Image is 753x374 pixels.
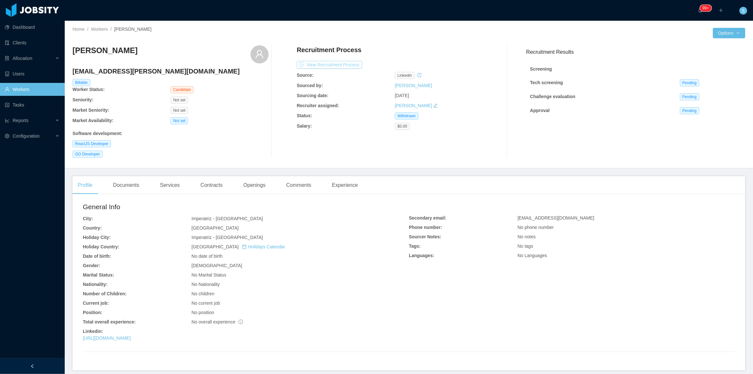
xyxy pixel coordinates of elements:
a: icon: pie-chartDashboard [5,21,60,34]
b: Recruiter assigned: [297,103,339,108]
div: Experience [327,176,363,194]
span: No Marital Status [192,272,226,278]
div: Profile [72,176,97,194]
span: Pending [680,93,699,100]
b: Tags: [409,244,421,249]
b: Current job: [83,300,109,306]
span: Billable [72,79,90,86]
span: / [110,27,112,32]
b: Source: [297,73,314,78]
span: No overall experience [192,319,243,324]
b: Nationality: [83,282,107,287]
h3: Recruitment Results [526,48,745,56]
h4: [EMAIL_ADDRESS][PERSON_NAME][DOMAIN_NAME] [72,67,269,76]
a: Home [72,27,84,32]
button: Optionsicon: down [713,28,745,38]
a: Workers [91,27,108,32]
span: Allocation [13,56,32,61]
span: Candidate [171,86,194,93]
span: Imperatriz - [GEOGRAPHIC_DATA] [192,235,263,240]
a: icon: robotUsers [5,67,60,80]
b: Linkedin: [83,329,103,334]
span: No Languages [517,253,547,258]
span: Not set [171,117,188,124]
span: Withdrawn [395,112,418,119]
span: [GEOGRAPHIC_DATA] [192,244,285,249]
a: icon: profileTasks [5,98,60,111]
b: Secondary email: [409,215,447,221]
span: Not set [171,96,188,104]
span: Pending [680,79,699,86]
i: icon: calendar [242,244,247,249]
h2: General Info [83,202,409,212]
b: Marital Status: [83,272,114,278]
span: S [742,7,745,15]
sup: 1207 [700,5,712,11]
span: Imperatriz - [GEOGRAPHIC_DATA] [192,216,263,221]
span: info-circle [238,320,243,324]
b: Holiday City: [83,235,111,240]
b: Salary: [297,123,312,129]
span: No current job [192,300,220,306]
b: Languages: [409,253,435,258]
b: Seniority: [72,97,94,102]
span: GO Developer [72,151,103,158]
div: No tags [517,243,735,250]
strong: Tech screening [530,80,563,85]
a: icon: exportView Recruitment Process [297,62,362,67]
b: Position: [83,310,102,315]
span: No children [192,291,215,296]
span: No position [192,310,214,315]
i: icon: user [255,50,264,59]
span: ReactJS Developer [72,140,111,147]
b: Status: [297,113,312,118]
i: icon: solution [5,56,9,61]
b: Country: [83,225,102,231]
a: [PERSON_NAME] [395,103,432,108]
a: [PERSON_NAME] [395,83,432,88]
button: icon: exportView Recruitment Process [297,61,362,69]
span: [PERSON_NAME] [114,27,151,32]
span: linkedin [395,72,415,79]
span: No notes [517,234,536,239]
a: icon: auditClients [5,36,60,49]
b: Holiday Country: [83,244,119,249]
span: No date of birth [192,254,223,259]
b: Sourcer Notes: [409,234,441,239]
div: Services [155,176,185,194]
div: Contracts [195,176,228,194]
span: Not set [171,107,188,114]
b: Software development : [72,131,122,136]
b: Total overall experience: [83,319,136,324]
span: [GEOGRAPHIC_DATA] [192,225,239,231]
b: Sourcing date: [297,93,328,98]
div: Openings [238,176,271,194]
b: Number of Children: [83,291,127,296]
span: No Nationality [192,282,220,287]
b: Date of birth: [83,254,111,259]
strong: Approval [530,108,550,113]
span: [DATE] [395,93,409,98]
h3: [PERSON_NAME] [72,45,138,56]
i: icon: line-chart [5,118,9,123]
a: icon: calendarHolidays Calendar [242,244,285,249]
h4: Recruitment Process [297,45,361,54]
span: [DEMOGRAPHIC_DATA] [192,263,242,268]
span: / [87,27,88,32]
span: [EMAIL_ADDRESS][DOMAIN_NAME] [517,215,594,221]
b: Sourced by: [297,83,323,88]
b: Worker Status: [72,87,105,92]
b: Phone number: [409,225,442,230]
div: Documents [108,176,144,194]
i: icon: bell [698,8,703,13]
b: Market Availability: [72,118,114,123]
a: [URL][DOMAIN_NAME] [83,335,131,341]
i: icon: plus [719,8,723,13]
i: icon: history [417,73,422,77]
strong: Screening [530,66,552,72]
strong: Challenge evaluation [530,94,575,99]
b: Market Seniority: [72,108,109,113]
span: Reports [13,118,28,123]
i: icon: edit [433,103,438,108]
span: No phone number [517,225,554,230]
